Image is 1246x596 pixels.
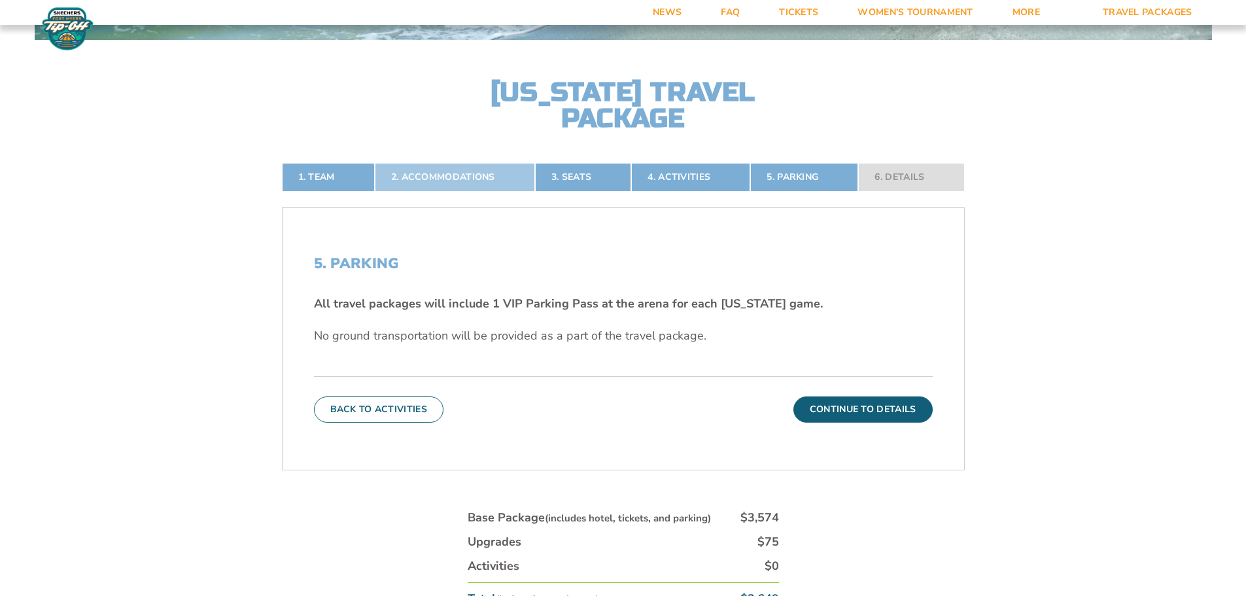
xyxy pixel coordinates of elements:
p: No ground transportation will be provided as a part of the travel package. [314,328,933,344]
img: Fort Myers Tip-Off [39,7,96,51]
a: 2. Accommodations [375,163,535,192]
div: $3,574 [740,510,779,526]
small: (includes hotel, tickets, and parking) [545,512,711,525]
h2: 5. Parking [314,255,933,272]
div: Base Package [468,510,711,526]
div: $75 [757,534,779,550]
button: Back To Activities [314,396,443,423]
strong: All travel packages will include 1 VIP Parking Pass at the arena for each [US_STATE] game. [314,296,823,311]
h2: [US_STATE] Travel Package [479,79,767,131]
button: Continue To Details [793,396,933,423]
div: $0 [765,558,779,574]
div: Upgrades [468,534,521,550]
a: 4. Activities [631,163,750,192]
a: 1. Team [282,163,375,192]
div: Activities [468,558,519,574]
a: 3. Seats [535,163,631,192]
